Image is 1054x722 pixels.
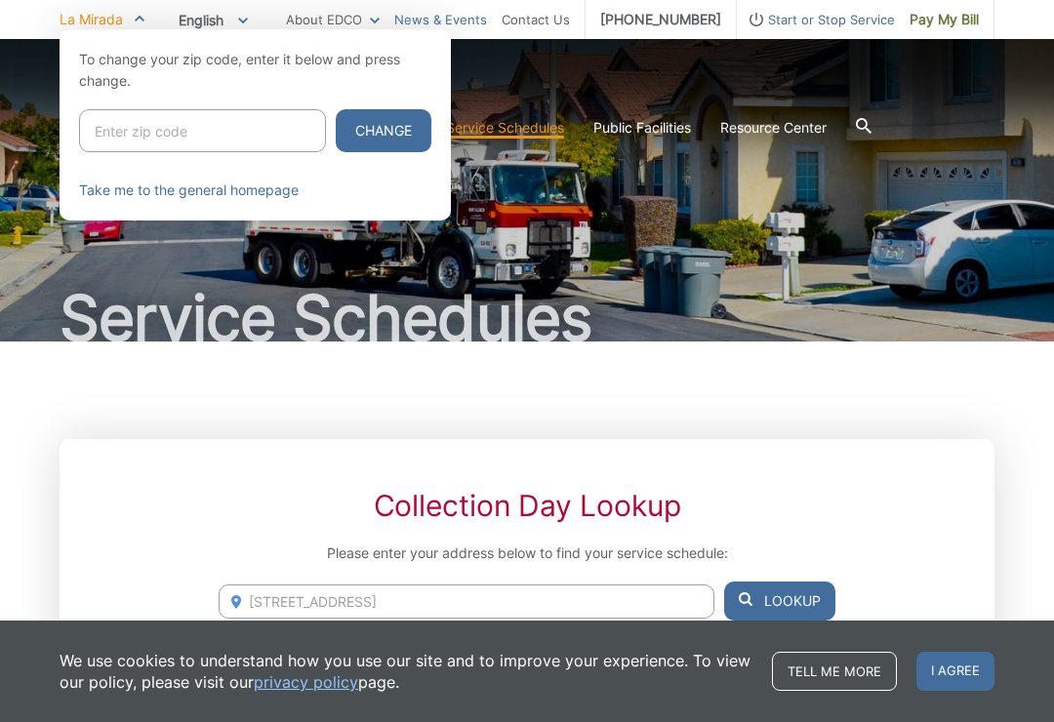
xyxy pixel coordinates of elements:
[336,109,431,152] button: Change
[60,11,123,27] span: La Mirada
[772,652,897,691] a: Tell me more
[79,109,326,152] input: Enter zip code
[502,9,570,30] a: Contact Us
[916,652,994,691] span: I agree
[79,180,299,201] a: Take me to the general homepage
[60,650,752,693] p: We use cookies to understand how you use our site and to improve your experience. To view our pol...
[254,671,358,693] a: privacy policy
[164,4,263,36] span: English
[910,9,979,30] span: Pay My Bill
[79,49,431,92] p: To change your zip code, enter it below and press change.
[394,9,487,30] a: News & Events
[286,9,380,30] a: About EDCO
